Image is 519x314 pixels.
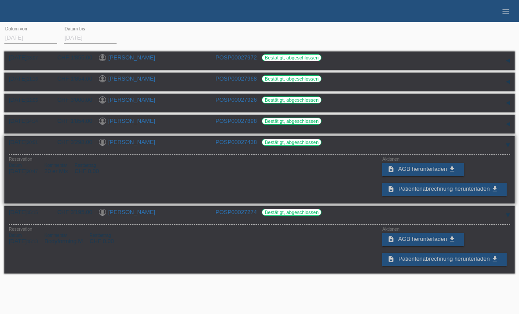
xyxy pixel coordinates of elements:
[382,157,510,162] div: Aktionen
[9,96,44,103] div: [DATE]
[262,118,322,125] label: Bestätigt, abgeschlossen
[44,233,83,244] div: Bodyforming M
[44,163,68,168] div: Kommentar
[9,139,44,145] div: [DATE]
[27,77,38,81] span: 11:16
[108,118,155,124] a: [PERSON_NAME]
[74,163,99,174] div: CHF 0.00
[216,96,257,103] a: POSP00027926
[491,255,498,262] i: get_app
[382,163,464,176] a: description AGB herunterladen get_app
[449,166,456,173] i: get_app
[387,236,395,243] i: description
[51,139,92,145] div: CHF 3'298.00
[9,157,112,162] div: Reservation
[216,54,257,61] a: POSP00027972
[108,96,155,103] a: [PERSON_NAME]
[382,183,507,196] a: description Patientenabrechnung herunterladen get_app
[108,209,155,215] a: [PERSON_NAME]
[27,55,38,60] span: 13:07
[9,54,44,61] div: [DATE]
[27,169,38,174] span: 20:47
[387,255,395,262] i: description
[398,166,447,172] span: AGB herunterladen
[501,209,515,222] div: auf-/zuklappen
[51,118,92,124] div: CHF 1'854.00
[108,139,155,145] a: [PERSON_NAME]
[501,54,515,67] div: auf-/zuklappen
[262,54,322,61] label: Bestätigt, abgeschlossen
[216,118,257,124] a: POSP00027898
[262,209,322,216] label: Bestätigt, abgeschlossen
[262,96,322,103] label: Bestätigt, abgeschlossen
[501,139,515,152] div: auf-/zuklappen
[89,233,114,244] div: CHF 0.00
[398,255,490,262] span: Patientenabrechnung herunterladen
[51,209,92,215] div: CHF 3'195.00
[9,209,44,215] div: [DATE]
[216,75,257,82] a: POSP00027968
[51,75,92,82] div: CHF 1'854.00
[9,163,38,168] div: Datum
[51,54,92,61] div: CHF 1'855.00
[449,236,456,243] i: get_app
[89,233,114,238] div: Restbetrag
[27,239,38,244] span: 15:13
[398,185,490,192] span: Patientenabrechnung herunterladen
[44,163,68,174] div: 20 er Mix
[9,227,127,232] div: Reservation
[501,75,515,89] div: auf-/zuklappen
[108,54,155,61] a: [PERSON_NAME]
[9,233,38,238] div: Datum
[9,163,38,174] div: [DATE]
[27,119,38,124] span: 14:14
[74,163,99,168] div: Restbetrag
[9,118,44,124] div: [DATE]
[44,233,83,238] div: Kommentar
[216,139,257,145] a: POSP00027438
[27,140,38,145] span: 20:51
[497,8,515,14] a: menu
[501,118,515,131] div: auf-/zuklappen
[382,253,507,266] a: description Patientenabrechnung herunterladen get_app
[262,139,322,146] label: Bestätigt, abgeschlossen
[501,96,515,110] div: auf-/zuklappen
[491,185,498,192] i: get_app
[382,233,464,246] a: description AGB herunterladen get_app
[9,75,44,82] div: [DATE]
[51,96,92,103] div: CHF 3'000.00
[108,75,155,82] a: [PERSON_NAME]
[216,209,257,215] a: POSP00027274
[27,98,38,103] span: 12:05
[387,185,395,192] i: description
[262,75,322,82] label: Bestätigt, abgeschlossen
[27,210,38,215] span: 15:15
[398,236,447,242] span: AGB herunterladen
[382,227,510,232] div: Aktionen
[501,7,510,16] i: menu
[387,166,395,173] i: description
[9,233,38,244] div: [DATE]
